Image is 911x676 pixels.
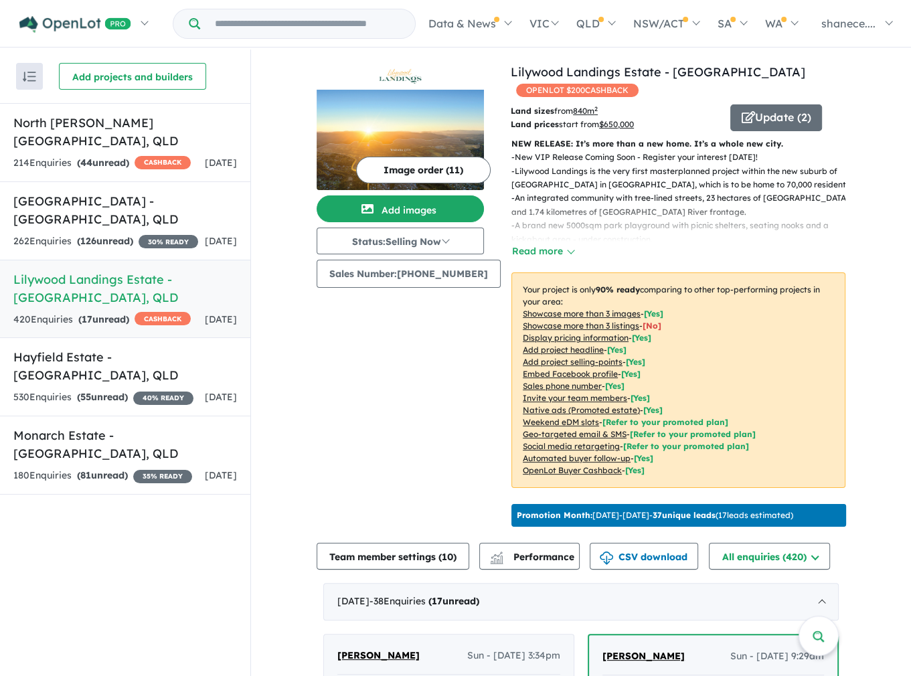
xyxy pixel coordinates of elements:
[523,405,640,415] u: Native ads (Promoted estate)
[523,429,627,439] u: Geo-targeted email & SMS
[322,68,479,84] img: Lilywood Landings Estate - Lilywood Logo
[602,650,685,662] span: [PERSON_NAME]
[432,595,442,607] span: 17
[600,552,613,565] img: download icon
[337,648,420,664] a: [PERSON_NAME]
[13,155,191,171] div: 214 Enquir ies
[317,90,484,190] img: Lilywood Landings Estate - Lilywood
[317,260,501,288] button: Sales Number:[PHONE_NUMBER]
[625,465,645,475] span: [Yes]
[13,270,237,307] h5: Lilywood Landings Estate - [GEOGRAPHIC_DATA] , QLD
[23,72,36,82] img: sort.svg
[730,649,824,665] span: Sun - [DATE] 9:29am
[596,284,640,294] b: 90 % ready
[369,595,479,607] span: - 38 Enquir ies
[205,313,237,325] span: [DATE]
[634,453,653,463] span: [Yes]
[602,649,685,665] a: [PERSON_NAME]
[77,235,133,247] strong: ( unread)
[317,195,484,222] button: Add images
[203,9,412,38] input: Try estate name, suburb, builder or developer
[80,235,96,247] span: 126
[78,313,129,325] strong: ( unread)
[205,391,237,403] span: [DATE]
[523,333,629,343] u: Display pricing information
[607,345,627,355] span: [ Yes ]
[511,118,720,131] p: start from
[523,369,618,379] u: Embed Facebook profile
[135,312,191,325] span: CASHBACK
[356,157,491,183] button: Image order (11)
[490,556,503,564] img: bar-chart.svg
[205,469,237,481] span: [DATE]
[523,321,639,331] u: Showcase more than 3 listings
[492,551,574,563] span: Performance
[605,381,625,391] span: [ Yes ]
[511,165,856,192] p: - Lilywood Landings is the very first masterplanned project within the new suburb of [GEOGRAPHIC_...
[491,552,503,559] img: line-chart.svg
[133,392,193,405] span: 40 % READY
[59,63,206,90] button: Add projects and builders
[523,453,631,463] u: Automated buyer follow-up
[467,648,560,664] span: Sun - [DATE] 3:34pm
[317,543,469,570] button: Team member settings (10)
[621,369,641,379] span: [ Yes ]
[80,157,92,169] span: 44
[511,272,845,488] p: Your project is only comparing to other top-performing projects in your area: - - - - - - - - - -...
[511,64,805,80] a: Lilywood Landings Estate - [GEOGRAPHIC_DATA]
[13,312,191,328] div: 420 Enquir ies
[139,235,198,248] span: 30 % READY
[135,156,191,169] span: CASHBACK
[80,469,91,481] span: 81
[133,470,192,483] span: 35 % READY
[13,114,237,150] h5: North [PERSON_NAME][GEOGRAPHIC_DATA] , QLD
[13,192,237,228] h5: [GEOGRAPHIC_DATA] - [GEOGRAPHIC_DATA] , QLD
[511,119,559,129] b: Land prices
[626,357,645,367] span: [ Yes ]
[13,468,192,484] div: 180 Enquir ies
[511,137,845,151] p: NEW RELEASE: It’s more than a new home. It’s a whole new city.
[623,441,749,451] span: [Refer to your promoted plan]
[77,391,128,403] strong: ( unread)
[511,106,554,116] b: Land sizes
[517,510,592,520] b: Promotion Month:
[511,244,574,259] button: Read more
[709,543,830,570] button: All enquiries (420)
[13,348,237,384] h5: Hayfield Estate - [GEOGRAPHIC_DATA] , QLD
[523,345,604,355] u: Add project headline
[590,543,698,570] button: CSV download
[479,543,580,570] button: Performance
[599,119,634,129] u: $ 650,000
[511,219,856,246] p: - A brand new 5000sqm park playground with picnic shelters, seating nooks and a kickabout area - ...
[516,84,639,97] span: OPENLOT $ 200 CASHBACK
[323,583,839,620] div: [DATE]
[523,465,622,475] u: OpenLot Buyer Cashback
[632,333,651,343] span: [ Yes ]
[317,63,484,190] a: Lilywood Landings Estate - Lilywood LogoLilywood Landings Estate - Lilywood
[82,313,92,325] span: 17
[643,405,663,415] span: [Yes]
[77,157,129,169] strong: ( unread)
[523,381,602,391] u: Sales phone number
[13,234,198,250] div: 262 Enquir ies
[523,441,620,451] u: Social media retargeting
[511,151,856,164] p: - New VIP Release Coming Soon - Register your interest [DATE]!
[643,321,661,331] span: [ No ]
[730,104,822,131] button: Update (2)
[821,17,876,30] span: shanece....
[13,390,193,406] div: 530 Enquir ies
[337,649,420,661] span: [PERSON_NAME]
[573,106,598,116] u: 840 m
[511,191,856,219] p: - An integrated community with tree-lined streets, 23 hectares of [GEOGRAPHIC_DATA] and 1.74 kilo...
[80,391,91,403] span: 55
[19,16,131,33] img: Openlot PRO Logo White
[511,104,720,118] p: from
[428,595,479,607] strong: ( unread)
[630,429,756,439] span: [Refer to your promoted plan]
[523,309,641,319] u: Showcase more than 3 images
[523,357,623,367] u: Add project selling-points
[205,157,237,169] span: [DATE]
[442,551,453,563] span: 10
[631,393,650,403] span: [ Yes ]
[653,510,716,520] b: 37 unique leads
